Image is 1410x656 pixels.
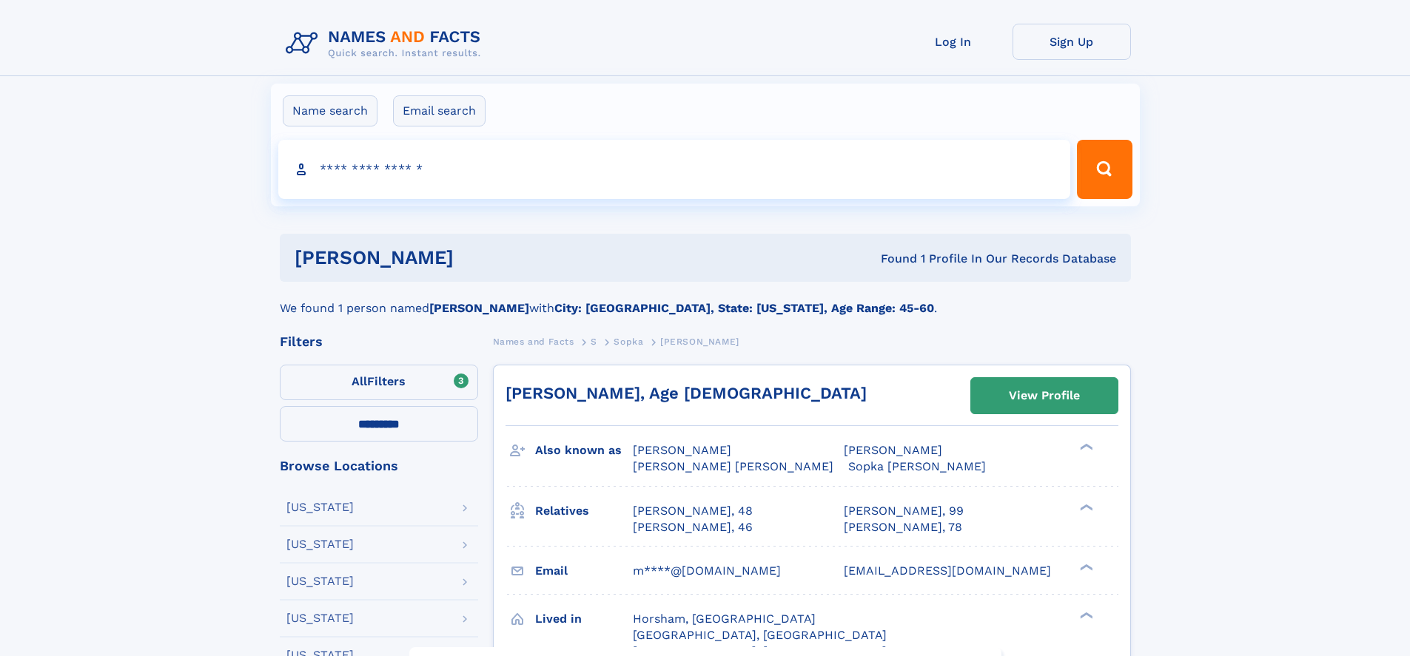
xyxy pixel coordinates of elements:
[286,538,354,550] div: [US_STATE]
[894,24,1013,60] a: Log In
[1076,442,1094,452] div: ❯
[1077,140,1132,199] button: Search Button
[286,575,354,587] div: [US_STATE]
[286,612,354,624] div: [US_STATE]
[429,301,529,315] b: [PERSON_NAME]
[591,332,597,351] a: S
[633,612,816,626] span: Horsham, [GEOGRAPHIC_DATA]
[633,459,833,473] span: [PERSON_NAME] [PERSON_NAME]
[971,378,1118,413] a: View Profile
[280,282,1131,317] div: We found 1 person named with .
[535,606,633,632] h3: Lived in
[280,365,478,400] label: Filters
[660,337,739,347] span: [PERSON_NAME]
[1013,24,1131,60] a: Sign Up
[1009,379,1080,413] div: View Profile
[667,251,1116,267] div: Found 1 Profile In Our Records Database
[844,519,962,535] a: [PERSON_NAME], 78
[280,335,478,348] div: Filters
[535,558,633,584] h3: Email
[295,248,668,267] h1: [PERSON_NAME]
[1076,502,1094,512] div: ❯
[633,519,753,535] a: [PERSON_NAME], 46
[280,459,478,473] div: Browse Locations
[493,332,574,351] a: Names and Facts
[1076,562,1094,572] div: ❯
[844,564,1051,578] span: [EMAIL_ADDRESS][DOMAIN_NAME]
[633,443,731,457] span: [PERSON_NAME]
[1076,610,1094,620] div: ❯
[286,501,354,513] div: [US_STATE]
[614,337,643,347] span: Sopka
[535,498,633,524] h3: Relatives
[278,140,1071,199] input: search input
[633,628,887,642] span: [GEOGRAPHIC_DATA], [GEOGRAPHIC_DATA]
[844,503,964,519] a: [PERSON_NAME], 99
[633,503,753,519] a: [PERSON_NAME], 48
[280,24,493,64] img: Logo Names and Facts
[393,95,486,126] label: Email search
[844,443,942,457] span: [PERSON_NAME]
[591,337,597,347] span: S
[614,332,643,351] a: Sopka
[535,438,633,463] h3: Also known as
[352,374,367,388] span: All
[848,459,986,473] span: Sopka [PERSON_NAME]
[506,384,867,402] a: [PERSON_NAME], Age [DEMOGRAPHIC_DATA]
[283,95,377,126] label: Name search
[554,301,934,315] b: City: [GEOGRAPHIC_DATA], State: [US_STATE], Age Range: 45-60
